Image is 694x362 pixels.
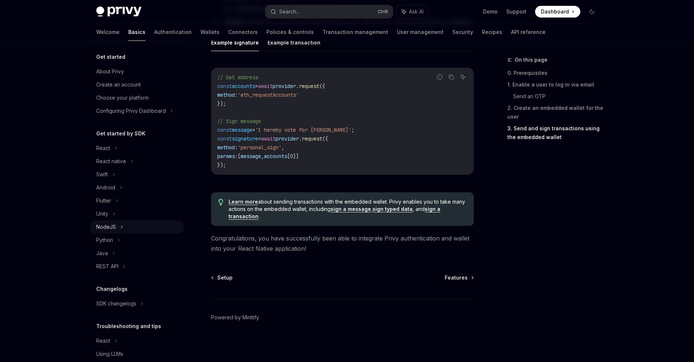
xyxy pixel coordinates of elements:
[293,153,299,159] span: ]]
[445,274,473,281] a: Features
[96,93,149,102] div: Choose your platform
[217,135,232,142] span: const
[507,102,604,123] a: 2. Create an embedded wallet for the user
[323,23,388,41] a: Transaction management
[96,183,115,192] div: Android
[96,223,116,231] div: NodeJS
[279,7,300,16] div: Search...
[96,262,118,271] div: REST API
[217,118,261,124] span: // Sign message
[435,72,444,82] button: Report incorrect code
[299,83,319,89] span: request
[200,23,219,41] a: Wallets
[452,23,473,41] a: Security
[264,153,287,159] span: accounts
[96,157,126,166] div: React native
[228,23,258,41] a: Connectors
[276,135,299,142] span: provider
[217,100,226,107] span: });
[211,314,259,321] a: Powered by Mintlify
[331,206,371,212] a: sign a message
[322,135,328,142] span: ({
[397,23,444,41] a: User management
[255,83,258,89] span: =
[96,285,128,293] h5: Changelogs
[447,72,456,82] button: Copy the contents from the code block
[217,153,238,159] span: params:
[483,8,498,15] a: Demo
[252,127,255,133] span: =
[96,350,123,358] div: Using LLMs
[232,83,255,89] span: accounts
[238,153,241,159] span: [
[90,91,184,104] a: Choose your platform
[96,23,120,41] a: Welcome
[96,249,108,258] div: Java
[96,170,108,179] div: Swift
[258,135,261,142] span: =
[482,23,502,41] a: Recipes
[507,123,604,143] a: 3. Send and sign transactions using the embedded wallet
[266,23,314,41] a: Policies & controls
[96,236,113,244] div: Python
[211,233,474,254] span: Congratulations, you have successfully been able to integrate Privy authentication and wallet int...
[351,127,354,133] span: ;
[128,23,145,41] a: Basics
[90,78,184,91] a: Create an account
[96,209,108,218] div: Unity
[96,67,124,76] div: About Privy
[258,83,273,89] span: await
[296,83,299,89] span: .
[96,53,125,61] h5: Get started
[217,92,238,98] span: method:
[96,129,145,138] h5: Get started by SDK
[211,34,259,51] button: Example signature
[511,23,546,41] a: API reference
[319,83,325,89] span: ({
[290,153,293,159] span: 0
[265,5,393,18] button: Search...CtrlK
[373,206,413,212] a: sign typed data
[96,144,110,153] div: React
[90,65,184,78] a: About Privy
[218,199,223,205] svg: Tip
[513,90,604,102] a: Send an OTP
[96,196,111,205] div: Flutter
[217,144,238,151] span: method:
[586,6,598,18] button: Toggle dark mode
[261,153,264,159] span: ,
[212,274,233,281] a: Setup
[507,79,604,90] a: 1. Enable a user to log in via email
[409,8,424,15] span: Ask AI
[287,153,290,159] span: [
[506,8,526,15] a: Support
[281,144,284,151] span: ,
[458,72,468,82] button: Ask AI
[154,23,192,41] a: Authentication
[96,299,136,308] div: SDK changelogs
[302,135,322,142] span: request
[397,5,429,18] button: Ask AI
[96,7,141,17] img: dark logo
[238,92,299,98] span: 'eth_requestAccounts'
[507,67,604,79] a: 0. Prerequisites
[378,9,389,15] span: Ctrl K
[96,107,166,115] div: Configuring Privy Dashboard
[268,34,320,51] button: Example transaction
[96,80,141,89] div: Create an account
[217,74,258,81] span: // Get address
[273,83,296,89] span: provider
[238,144,281,151] span: 'personal_sign'
[515,55,547,64] span: On this page
[217,162,226,168] span: });
[541,8,569,15] span: Dashboard
[261,135,276,142] span: await
[232,127,252,133] span: message
[217,83,232,89] span: const
[96,336,110,345] div: React
[299,135,302,142] span: .
[229,198,467,220] span: about sending transactions with the embedded wallet. Privy enables you to take many actions on th...
[217,274,233,281] span: Setup
[255,127,351,133] span: 'I hereby vote for [PERSON_NAME]'
[217,127,232,133] span: const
